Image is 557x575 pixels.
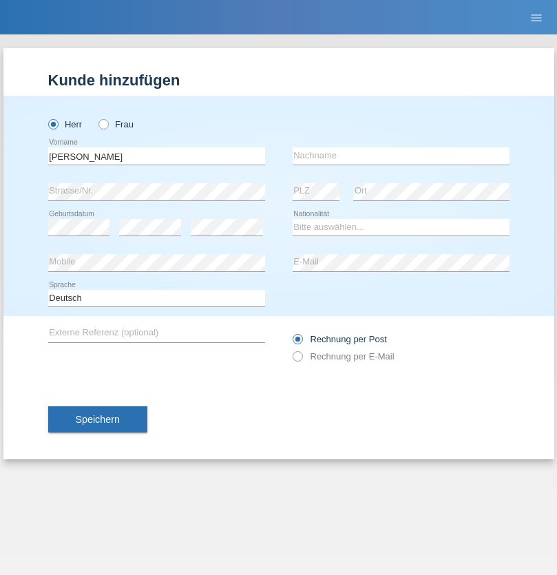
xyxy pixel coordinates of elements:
[48,119,83,129] label: Herr
[98,119,134,129] label: Frau
[529,11,543,25] i: menu
[293,334,302,351] input: Rechnung per Post
[48,72,509,89] h1: Kunde hinzufügen
[293,334,387,344] label: Rechnung per Post
[76,414,120,425] span: Speichern
[293,351,395,362] label: Rechnung per E-Mail
[523,13,550,21] a: menu
[293,351,302,368] input: Rechnung per E-Mail
[98,119,107,128] input: Frau
[48,406,147,432] button: Speichern
[48,119,57,128] input: Herr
